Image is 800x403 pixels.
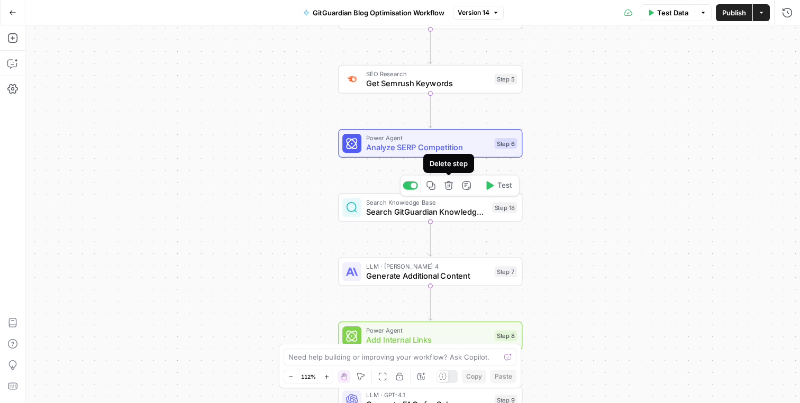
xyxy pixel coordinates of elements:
[429,286,432,320] g: Edge from step_7 to step_8
[492,202,517,213] div: Step 18
[338,258,522,286] div: LLM · [PERSON_NAME] 4Generate Additional ContentStep 7
[338,193,522,222] div: Search Knowledge BaseSearch GitGuardian Knowledge Base for Security TermsStep 18Test
[297,4,451,21] button: GitGuardian Blog Optimisation Workflow
[366,206,487,217] span: Search GitGuardian Knowledge Base for Security Terms
[429,222,432,256] g: Edge from step_18 to step_7
[429,94,432,128] g: Edge from step_5 to step_6
[313,7,444,18] span: GitGuardian Blog Optimisation Workflow
[366,77,490,89] span: Get Semrush Keywords
[366,334,490,346] span: Add Internal Links
[462,370,486,383] button: Copy
[466,372,482,381] span: Copy
[722,7,746,18] span: Publish
[458,8,489,17] span: Version 14
[429,29,432,63] g: Edge from step_4 to step_5
[366,133,490,143] span: Power Agent
[366,326,490,335] span: Power Agent
[366,142,490,153] span: Analyze SERP Competition
[301,372,316,381] span: 112%
[495,331,517,341] div: Step 8
[338,65,522,94] div: SEO ResearchGet Semrush KeywordsStep 5
[338,129,522,158] div: Power AgentAnalyze SERP CompetitionStep 6
[429,158,432,192] g: Edge from step_6 to step_18
[495,267,517,277] div: Step 7
[490,370,516,383] button: Paste
[495,74,517,85] div: Step 5
[366,197,487,207] span: Search Knowledge Base
[716,4,752,21] button: Publish
[495,372,512,381] span: Paste
[495,138,517,149] div: Step 6
[366,69,490,79] span: SEO Research
[641,4,695,21] button: Test Data
[453,6,504,20] button: Version 14
[366,270,490,281] span: Generate Additional Content
[346,73,358,85] img: 8a3tdog8tf0qdwwcclgyu02y995m
[657,7,688,18] span: Test Data
[338,322,522,350] div: Power AgentAdd Internal LinksStep 8
[366,390,490,399] span: LLM · GPT-4.1
[366,262,490,271] span: LLM · [PERSON_NAME] 4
